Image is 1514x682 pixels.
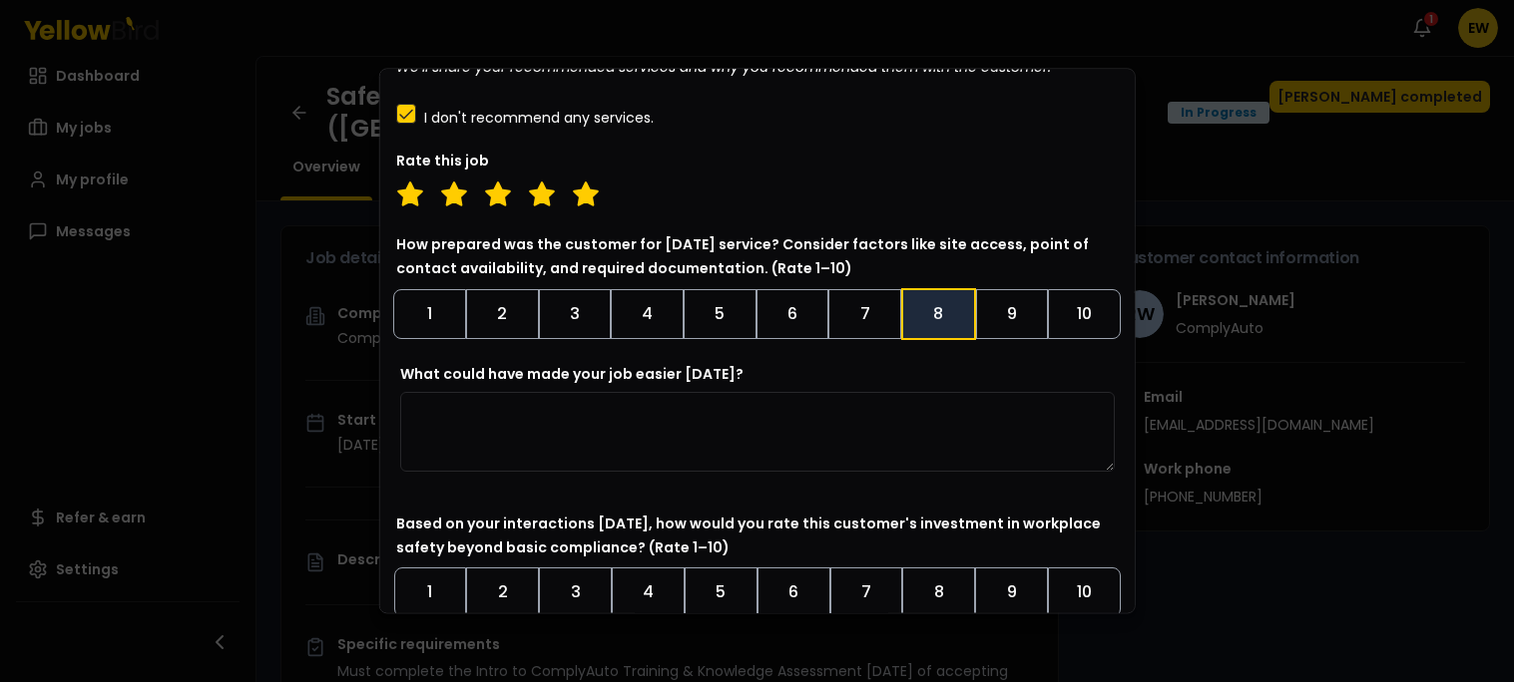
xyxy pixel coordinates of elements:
button: Toggle 4 [612,567,685,617]
button: Toggle 3 [539,567,612,617]
button: Toggle 2 [466,567,539,617]
button: Toggle 1 [393,289,466,339]
button: Toggle 8 [901,288,976,340]
button: Toggle 7 [828,289,901,339]
button: Toggle 4 [611,289,684,339]
button: Toggle 5 [685,567,757,617]
button: Toggle 7 [829,567,902,617]
label: What could have made your job easier [DATE]? [399,364,743,384]
label: Based on your interactions [DATE], how would you rate this customer's investment in workplace saf... [395,513,1100,557]
button: Toggle 10 [1048,567,1121,617]
button: Toggle 5 [684,289,757,339]
button: Toggle 10 [1048,289,1121,339]
button: Toggle 6 [757,289,829,339]
button: Toggle 8 [902,567,975,617]
button: Toggle 6 [757,567,830,617]
label: I don't recommend any services. [423,111,653,125]
button: Toggle 3 [539,289,612,339]
button: Toggle 9 [975,289,1048,339]
button: Toggle 1 [393,567,466,617]
button: Toggle 9 [975,567,1048,617]
label: Rate this job [395,151,488,170]
button: Toggle 2 [466,289,539,339]
label: How prepared was the customer for [DATE] service? Consider factors like site access, point of con... [395,234,1088,278]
